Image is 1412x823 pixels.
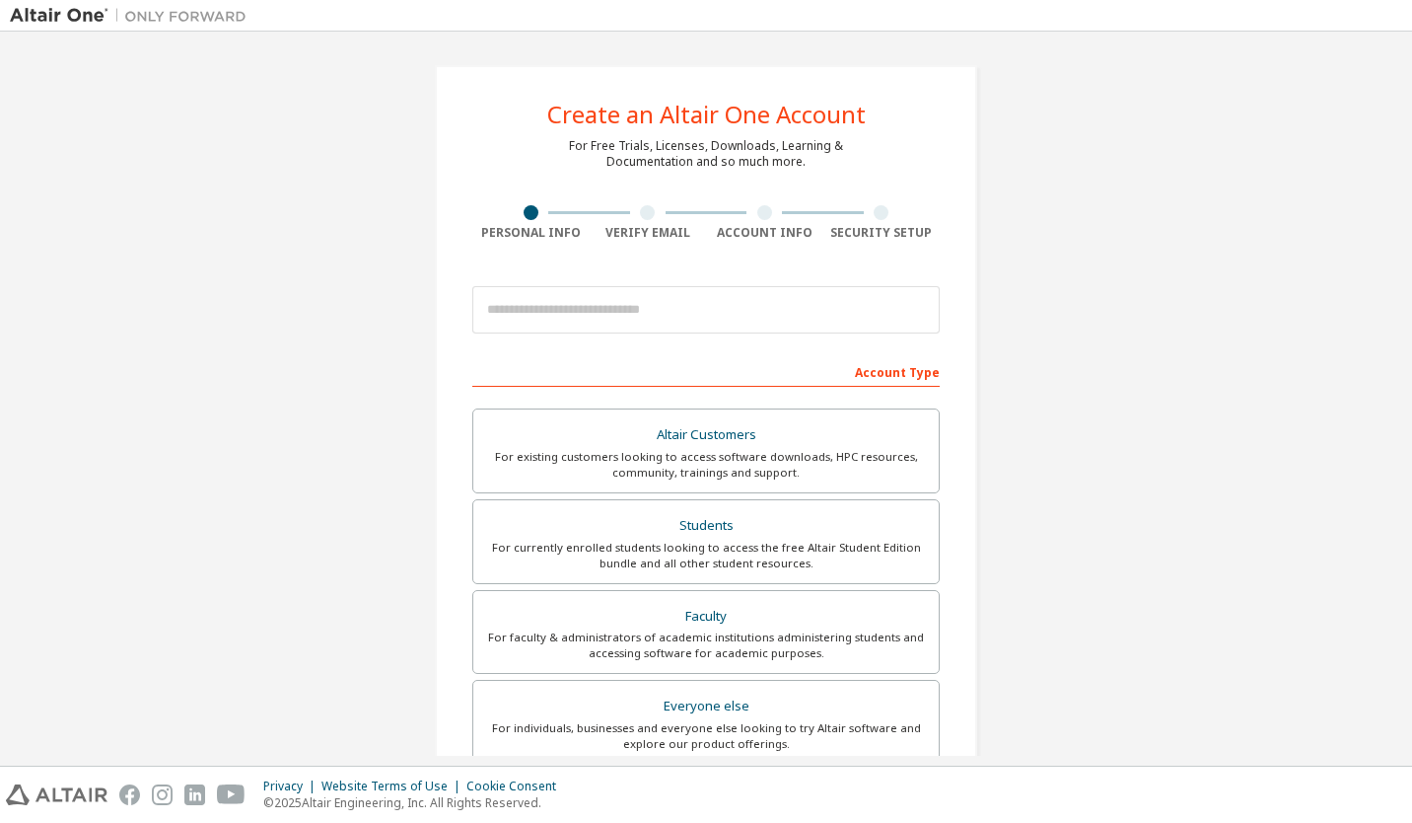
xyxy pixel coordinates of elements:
[485,693,927,720] div: Everyone else
[823,225,941,241] div: Security Setup
[569,138,843,170] div: For Free Trials, Licenses, Downloads, Learning & Documentation and so much more.
[485,449,927,481] div: For existing customers looking to access software downloads, HPC resources, community, trainings ...
[263,794,568,811] p: © 2025 Altair Engineering, Inc. All Rights Reserved.
[321,779,466,794] div: Website Terms of Use
[485,512,927,540] div: Students
[217,785,246,805] img: youtube.svg
[485,630,927,661] div: For faculty & administrators of academic institutions administering students and accessing softwa...
[152,785,173,805] img: instagram.svg
[485,540,927,571] div: For currently enrolled students looking to access the free Altair Student Edition bundle and all ...
[590,225,707,241] div: Verify Email
[472,225,590,241] div: Personal Info
[10,6,256,26] img: Altair One
[547,103,866,126] div: Create an Altair One Account
[485,603,927,631] div: Faculty
[466,779,568,794] div: Cookie Consent
[263,779,321,794] div: Privacy
[6,785,107,805] img: altair_logo.svg
[485,720,927,752] div: For individuals, businesses and everyone else looking to try Altair software and explore our prod...
[706,225,823,241] div: Account Info
[119,785,140,805] img: facebook.svg
[485,421,927,449] div: Altair Customers
[472,355,940,387] div: Account Type
[184,785,205,805] img: linkedin.svg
